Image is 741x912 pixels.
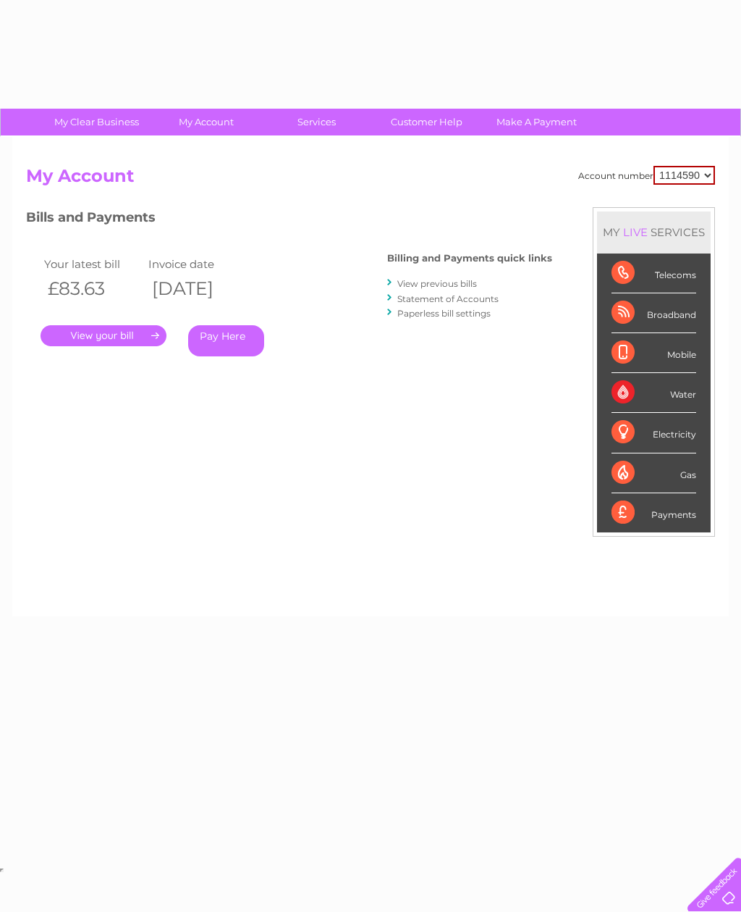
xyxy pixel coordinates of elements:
a: Statement of Accounts [397,293,499,304]
a: Customer Help [367,109,486,135]
th: £83.63 [41,274,145,304]
div: Electricity [611,413,696,453]
div: Broadband [611,293,696,333]
div: Payments [611,493,696,532]
a: My Account [147,109,266,135]
div: Telecoms [611,254,696,293]
div: Mobile [611,333,696,373]
td: Invoice date [145,254,249,274]
h4: Billing and Payments quick links [387,253,552,264]
div: MY SERVICES [597,212,711,253]
th: [DATE] [145,274,249,304]
a: Paperless bill settings [397,308,491,319]
h3: Bills and Payments [26,207,552,233]
a: Make A Payment [477,109,596,135]
td: Your latest bill [41,254,145,274]
div: LIVE [620,225,651,239]
a: . [41,325,166,346]
a: My Clear Business [37,109,156,135]
div: Account number [578,166,715,185]
div: Gas [611,453,696,493]
a: Pay Here [188,325,264,356]
div: Water [611,373,696,413]
a: Services [257,109,376,135]
h2: My Account [26,166,715,193]
a: View previous bills [397,278,477,289]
